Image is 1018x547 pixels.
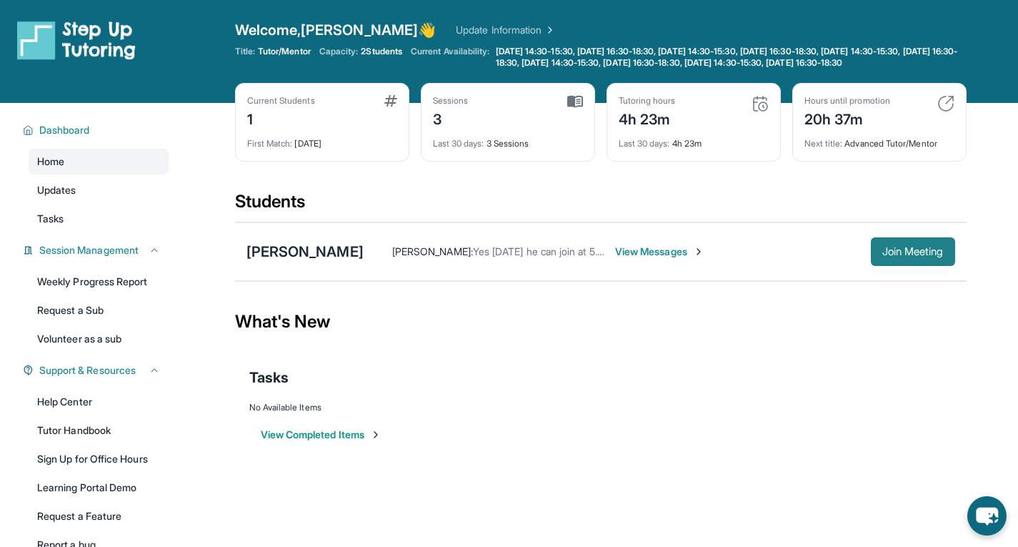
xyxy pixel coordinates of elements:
button: Dashboard [34,123,160,137]
button: Support & Resources [34,363,160,378]
button: Session Management [34,243,160,257]
div: 4h 23m [619,107,676,129]
a: Learning Portal Demo [29,475,169,501]
a: Volunteer as a sub [29,326,169,352]
span: Tasks [249,368,289,388]
div: 4h 23m [619,129,769,149]
span: Yes [DATE] he can join at 5.30 [473,245,609,257]
a: Updates [29,177,169,203]
div: 3 Sessions [433,129,583,149]
a: Help Center [29,389,169,415]
span: [DATE] 14:30-15:30, [DATE] 16:30-18:30, [DATE] 14:30-15:30, [DATE] 16:30-18:30, [DATE] 14:30-15:3... [496,46,964,69]
div: 1 [247,107,315,129]
a: Tutor Handbook [29,418,169,443]
span: Tasks [37,212,64,226]
a: Weekly Progress Report [29,269,169,295]
div: Hours until promotion [804,95,890,107]
div: No Available Items [249,402,952,413]
span: Join Meeting [882,247,944,256]
span: Last 30 days : [433,138,484,149]
span: Tutor/Mentor [258,46,311,57]
div: What's New [235,290,967,353]
span: Last 30 days : [619,138,670,149]
button: chat-button [967,496,1007,536]
div: [DATE] [247,129,397,149]
a: Tasks [29,206,169,232]
img: card [567,95,583,108]
a: Request a Feature [29,503,169,529]
a: Update Information [456,23,556,37]
img: card [937,95,954,112]
a: [DATE] 14:30-15:30, [DATE] 16:30-18:30, [DATE] 14:30-15:30, [DATE] 16:30-18:30, [DATE] 14:30-15:3... [493,46,967,69]
div: Students [235,190,967,222]
span: 2 Students [361,46,402,57]
div: Sessions [433,95,469,107]
div: [PERSON_NAME] [246,242,364,262]
img: card [752,95,769,112]
div: Tutoring hours [619,95,676,107]
img: card [384,95,397,107]
span: Current Availability: [411,46,489,69]
div: Advanced Tutor/Mentor [804,129,954,149]
span: Dashboard [39,123,90,137]
span: First Match : [247,138,293,149]
span: [PERSON_NAME] : [392,245,473,257]
button: Join Meeting [871,237,955,266]
span: Welcome, [PERSON_NAME] 👋 [235,20,436,40]
span: Support & Resources [39,363,136,378]
span: Session Management [39,243,139,257]
div: 20h 37m [804,107,890,129]
a: Home [29,149,169,174]
div: 3 [433,107,469,129]
span: Home [37,154,64,169]
span: View Messages [615,245,704,259]
img: Chevron Right [542,23,556,37]
a: Request a Sub [29,297,169,323]
img: Chevron-Right [693,246,704,257]
span: Title: [235,46,255,57]
div: Current Students [247,95,315,107]
img: logo [17,20,136,60]
span: Next title : [804,138,843,149]
button: View Completed Items [261,428,381,442]
span: Capacity: [319,46,359,57]
a: Sign Up for Office Hours [29,446,169,472]
span: Updates [37,183,76,197]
